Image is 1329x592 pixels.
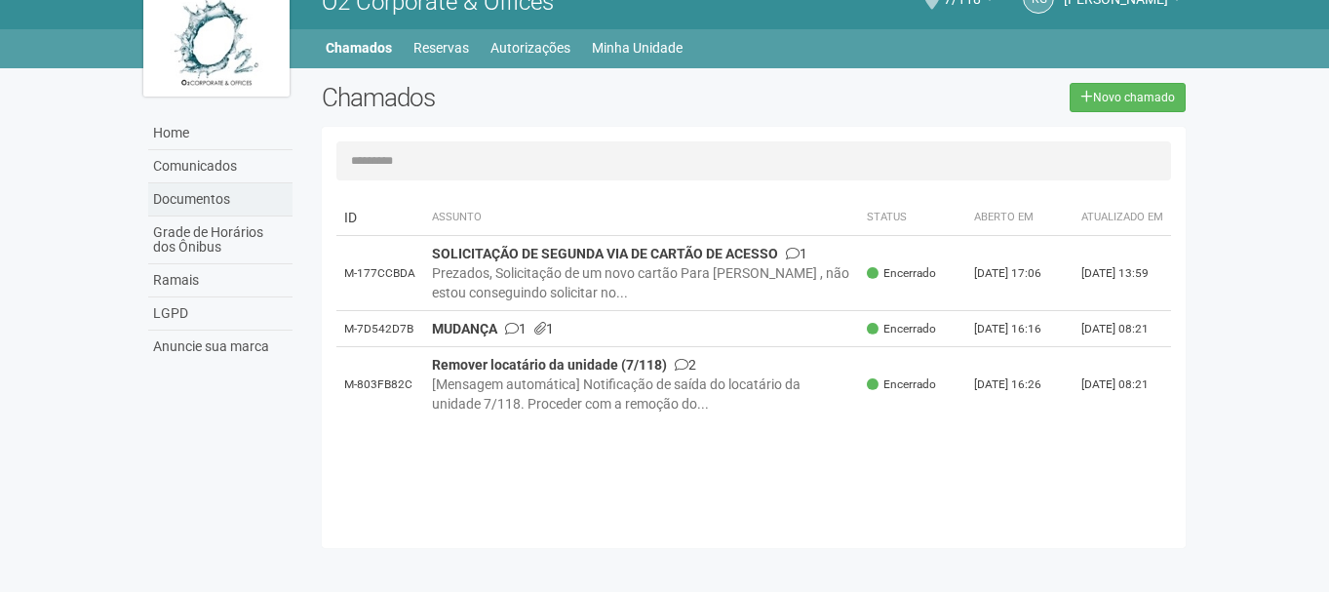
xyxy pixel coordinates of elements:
[432,357,667,373] strong: Remover locatário da unidade (7/118)
[148,150,293,183] a: Comunicados
[336,347,424,422] td: M-803FB82C
[424,200,860,236] th: Assunto
[1074,200,1171,236] th: Atualizado em
[490,34,570,61] a: Autorizações
[966,311,1074,347] td: [DATE] 16:16
[148,331,293,363] a: Anuncie sua marca
[1074,236,1171,311] td: [DATE] 13:59
[322,83,665,112] h2: Chamados
[592,34,683,61] a: Minha Unidade
[534,321,554,336] span: 1
[867,376,936,393] span: Encerrado
[432,246,778,261] strong: SOLICITAÇÃO DE SEGUNDA VIA DE CARTÃO DE ACESSO
[966,347,1074,422] td: [DATE] 16:26
[432,321,497,336] strong: MUDANÇA
[1074,311,1171,347] td: [DATE] 08:21
[675,357,696,373] span: 2
[413,34,469,61] a: Reservas
[867,265,936,282] span: Encerrado
[966,200,1074,236] th: Aberto em
[786,246,807,261] span: 1
[336,200,424,236] td: ID
[867,321,936,337] span: Encerrado
[148,217,293,264] a: Grade de Horários dos Ônibus
[1070,83,1186,112] a: Novo chamado
[859,200,966,236] th: Status
[505,321,527,336] span: 1
[432,375,852,414] div: [Mensagem automática] Notificação de saída do locatário da unidade 7/118. Proceder com a remoção ...
[148,183,293,217] a: Documentos
[1074,347,1171,422] td: [DATE] 08:21
[148,117,293,150] a: Home
[336,236,424,311] td: M-177CCBDA
[336,311,424,347] td: M-7D542D7B
[432,263,852,302] div: Prezados, Solicitação de um novo cartão Para [PERSON_NAME] , não estou conseguindo solicitar no...
[966,236,1074,311] td: [DATE] 17:06
[326,34,392,61] a: Chamados
[148,264,293,297] a: Ramais
[148,297,293,331] a: LGPD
